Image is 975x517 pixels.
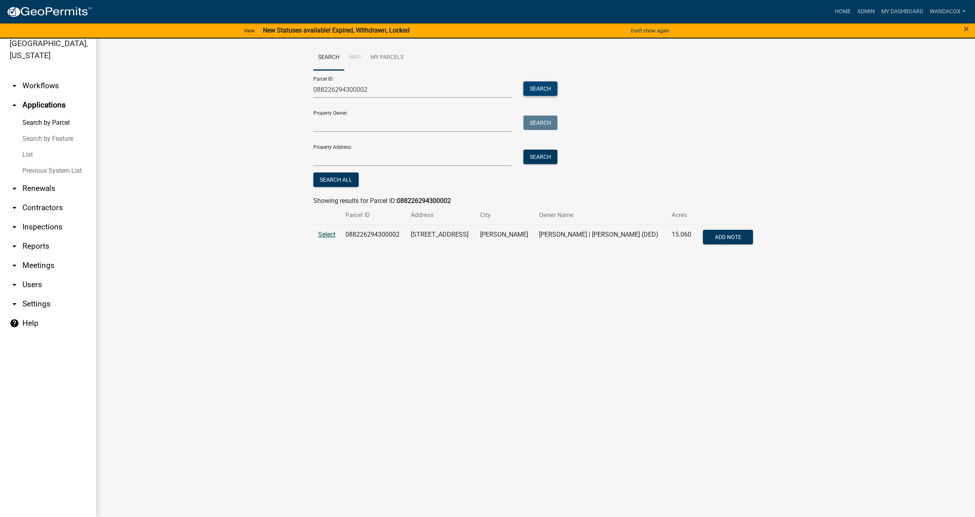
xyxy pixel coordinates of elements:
[523,150,557,164] button: Search
[475,225,535,251] td: [PERSON_NAME]
[313,196,758,206] div: Showing results for Parcel ID:
[534,206,666,225] th: Owner Name
[10,184,19,193] i: arrow_drop_down
[628,24,672,37] button: Don't show again
[534,225,666,251] td: [PERSON_NAME] | [PERSON_NAME] (DED)
[10,280,19,290] i: arrow_drop_down
[715,233,741,240] span: Add Note
[341,225,406,251] td: 088226294300002
[263,26,410,34] strong: New Statuses available! Expired, Withdrawn, Locked
[10,100,19,110] i: arrow_drop_up
[667,225,697,251] td: 15.060
[703,230,753,244] button: Add Note
[397,197,451,205] strong: 088226294300002
[318,231,335,238] a: Select
[927,4,969,19] a: WandaCox
[10,241,19,251] i: arrow_drop_down
[523,116,557,130] button: Search
[878,4,927,19] a: My Dashboard
[10,222,19,232] i: arrow_drop_down
[475,206,535,225] th: City
[964,23,969,34] span: ×
[240,24,258,37] a: View
[313,172,359,187] button: Search All
[313,45,344,71] a: Search
[10,203,19,213] i: arrow_drop_down
[832,4,854,19] a: Home
[341,206,406,225] th: Parcel ID
[667,206,697,225] th: Acres
[10,261,19,270] i: arrow_drop_down
[10,318,19,328] i: help
[406,206,475,225] th: Address
[10,81,19,91] i: arrow_drop_down
[10,299,19,309] i: arrow_drop_down
[366,45,408,71] a: My Parcels
[406,225,475,251] td: [STREET_ADDRESS]
[854,4,878,19] a: Admin
[964,24,969,34] button: Close
[523,81,557,96] button: Search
